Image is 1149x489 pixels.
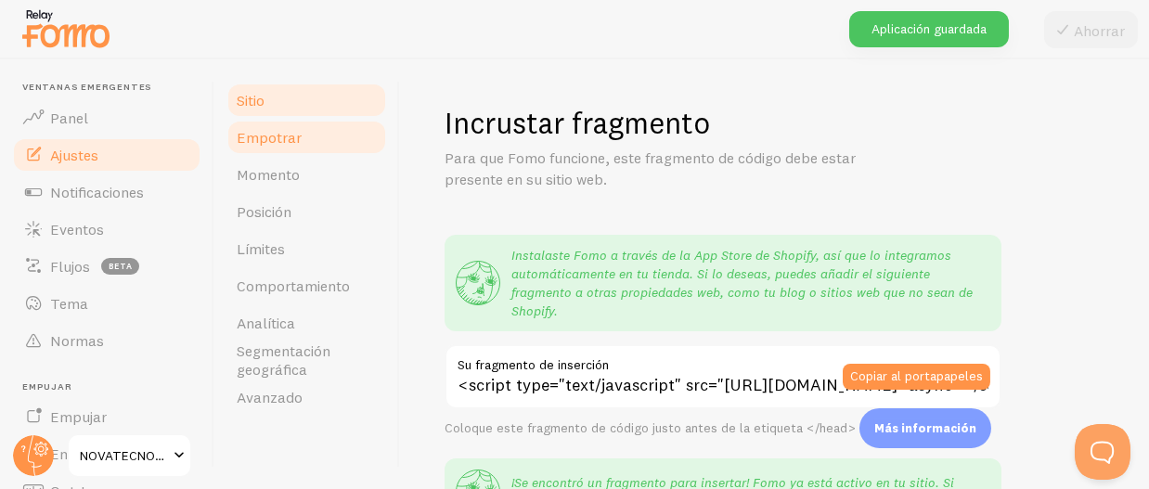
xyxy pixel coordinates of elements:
[22,380,72,392] font: Empujar
[843,364,990,390] button: Copiar al portapapeles
[19,5,112,52] img: fomo-relay-logo-orange.svg
[11,211,202,248] a: Eventos
[11,174,202,211] a: Notificaciones
[850,368,983,385] font: Copiar al portapapeles
[511,247,973,319] font: Instalaste Fomo a través de la App Store de Shopify, así que lo integramos automáticamente en tu ...
[50,220,104,238] font: Eventos
[11,398,202,435] a: Empujar
[1075,424,1130,480] iframe: Ayuda Scout Beacon - Abierto
[80,447,171,464] font: NOVATECNOEC
[237,128,302,147] font: Empotrar
[226,230,388,267] a: Límites
[871,20,987,37] font: Aplicación guardada
[50,294,88,313] font: Tema
[50,109,88,127] font: Panel
[226,379,388,416] a: Avanzado
[11,248,202,285] a: Flujos beta
[50,183,144,201] font: Notificaciones
[226,193,388,230] a: Posición
[237,202,291,221] font: Posición
[237,91,265,109] font: Sitio
[22,81,152,93] font: Ventanas emergentes
[237,388,303,406] font: Avanzado
[50,257,90,276] font: Flujos
[237,239,285,258] font: Límites
[445,419,948,436] font: Coloque este fragmento de código justo antes de la etiqueta </head> de su sitio web
[109,261,133,271] font: beta
[237,277,350,295] font: Comportamiento
[67,433,192,478] a: NOVATECNOEC
[445,148,856,188] font: Para que Fomo funcione, este fragmento de código debe estar presente en su sitio web.
[226,156,388,193] a: Momento
[226,119,388,156] a: Empotrar
[226,82,388,119] a: Sitio
[50,146,98,164] font: Ajustes
[237,341,330,379] font: Segmentación geográfica
[50,407,107,426] font: Empujar
[11,322,202,359] a: Normas
[50,331,104,350] font: Normas
[11,99,202,136] a: Panel
[226,341,388,379] a: Segmentación geográfica
[445,105,710,141] font: Incrustar fragmento
[226,267,388,304] a: Comportamiento
[237,165,300,184] font: Momento
[874,420,976,435] font: Más información
[859,408,991,448] div: Más información
[237,314,295,332] font: Analítica
[226,304,388,341] a: Analítica
[11,285,202,322] a: Tema
[458,356,609,373] font: Su fragmento de inserción
[11,136,202,174] a: Ajustes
